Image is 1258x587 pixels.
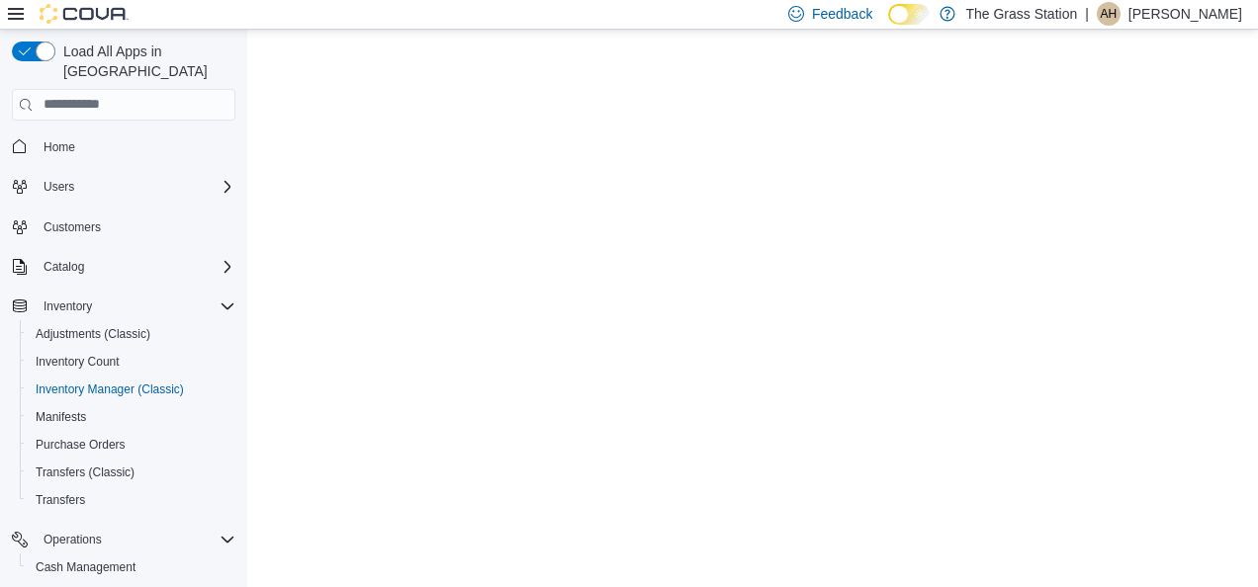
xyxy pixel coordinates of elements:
span: Purchase Orders [36,437,126,453]
span: Inventory [36,294,235,318]
button: Transfers [20,486,243,514]
span: Operations [36,528,235,551]
span: Transfers [28,488,235,512]
a: Manifests [28,405,94,429]
a: Home [36,135,83,159]
button: Operations [4,526,243,553]
span: Operations [44,532,102,547]
button: Users [36,175,82,199]
span: Customers [36,214,235,239]
button: Manifests [20,403,243,431]
span: Purchase Orders [28,433,235,457]
span: Inventory Count [28,350,235,374]
span: Adjustments (Classic) [36,326,150,342]
span: Dark Mode [888,25,889,26]
img: Cova [40,4,129,24]
button: Catalog [36,255,92,279]
a: Transfers [28,488,93,512]
button: Inventory Manager (Classic) [20,376,243,403]
p: | [1085,2,1089,26]
span: Transfers (Classic) [28,461,235,484]
a: Adjustments (Classic) [28,322,158,346]
span: Users [44,179,74,195]
a: Customers [36,215,109,239]
input: Dark Mode [888,4,930,25]
button: Catalog [4,253,243,281]
span: Catalog [44,259,84,275]
a: Transfers (Classic) [28,461,142,484]
span: Manifests [28,405,235,429]
a: Inventory Manager (Classic) [28,377,192,401]
button: Home [4,132,243,161]
p: [PERSON_NAME] [1128,2,1242,26]
button: Purchase Orders [20,431,243,459]
span: Cash Management [36,559,135,575]
a: Purchase Orders [28,433,134,457]
span: Adjustments (Classic) [28,322,235,346]
span: Transfers [36,492,85,508]
span: AH [1101,2,1118,26]
span: Load All Apps in [GEOGRAPHIC_DATA] [55,42,235,81]
button: Inventory [36,294,100,318]
a: Cash Management [28,555,143,579]
span: Inventory Count [36,354,120,370]
button: Transfers (Classic) [20,459,243,486]
div: Alysia Hernandez [1097,2,1121,26]
a: Inventory Count [28,350,128,374]
button: Inventory Count [20,348,243,376]
span: Inventory Manager (Classic) [36,381,184,397]
span: Manifests [36,409,86,425]
button: Adjustments (Classic) [20,320,243,348]
span: Inventory [44,298,92,314]
p: The Grass Station [965,2,1077,26]
button: Cash Management [20,553,243,581]
span: Home [44,139,75,155]
button: Customers [4,212,243,241]
span: Feedback [812,4,872,24]
span: Customers [44,219,101,235]
span: Home [36,134,235,159]
span: Catalog [36,255,235,279]
span: Inventory Manager (Classic) [28,377,235,401]
span: Cash Management [28,555,235,579]
span: Users [36,175,235,199]
span: Transfers (Classic) [36,464,135,480]
button: Operations [36,528,110,551]
button: Users [4,173,243,201]
button: Inventory [4,293,243,320]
